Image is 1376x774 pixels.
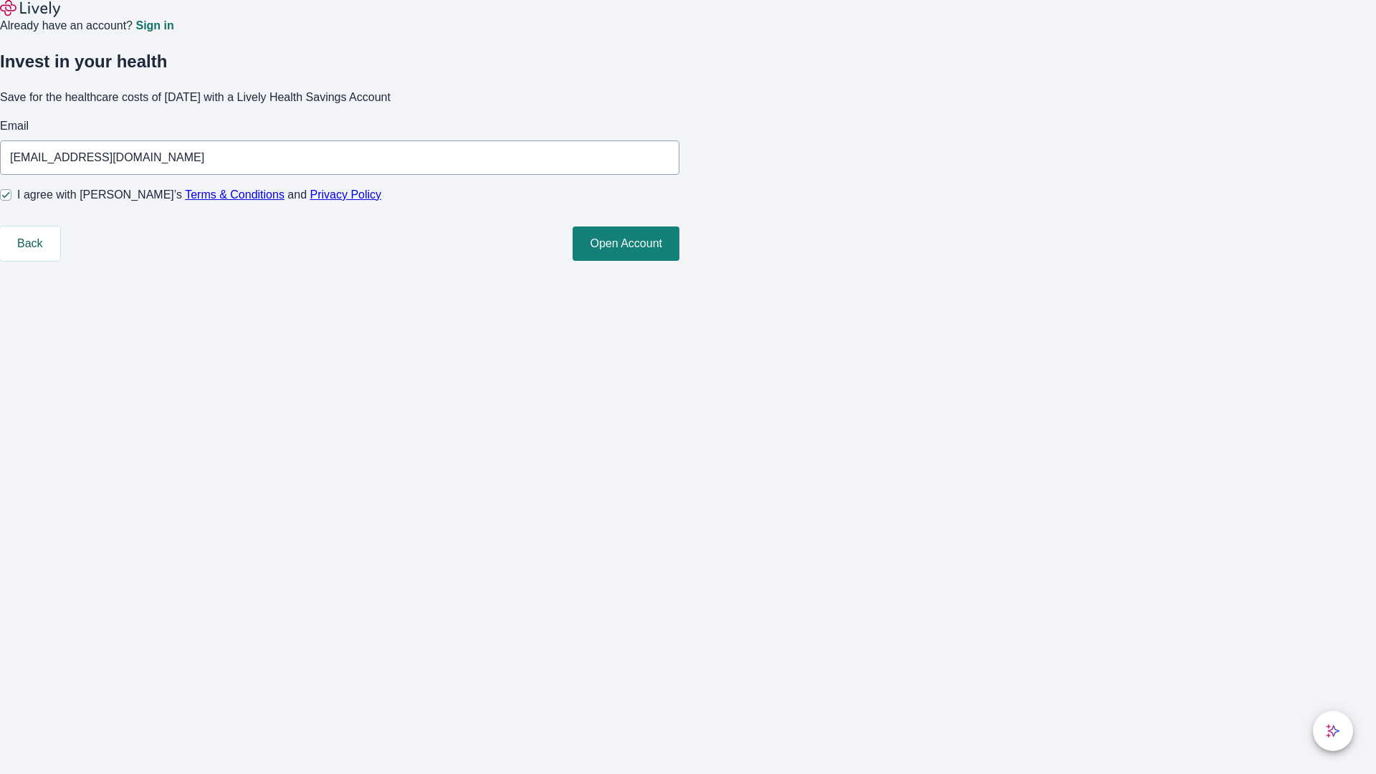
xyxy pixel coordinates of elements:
button: Open Account [573,226,679,261]
svg: Lively AI Assistant [1326,724,1340,738]
a: Sign in [135,20,173,32]
a: Privacy Policy [310,188,382,201]
span: I agree with [PERSON_NAME]’s and [17,186,381,204]
a: Terms & Conditions [185,188,285,201]
button: chat [1313,711,1353,751]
